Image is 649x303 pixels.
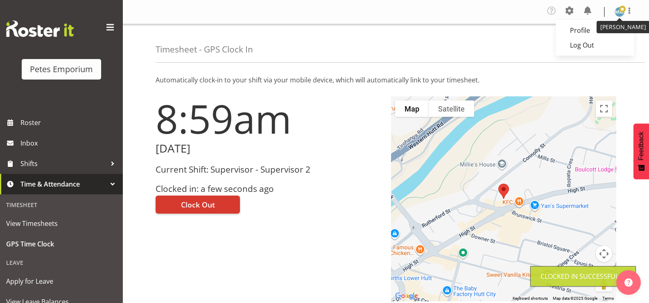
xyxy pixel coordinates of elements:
[2,196,121,213] div: Timesheet
[6,275,117,287] span: Apply for Leave
[2,213,121,234] a: View Timesheets
[156,45,253,54] h4: Timesheet - GPS Clock In
[181,199,215,210] span: Clock Out
[20,116,119,129] span: Roster
[395,100,429,117] button: Show street map
[513,296,548,301] button: Keyboard shortcuts
[156,165,381,174] h3: Current Shift: Supervisor - Supervisor 2
[596,246,612,262] button: Map camera controls
[540,271,626,281] div: Clocked in Successfully
[393,291,420,301] img: Google
[429,100,474,117] button: Show satellite imagery
[20,157,106,170] span: Shifts
[156,142,381,155] h2: [DATE]
[2,254,121,271] div: Leave
[6,238,117,250] span: GPS Time Clock
[2,271,121,292] a: Apply for Leave
[156,184,381,194] h3: Clocked in: a few seconds ago
[393,291,420,301] a: Open this area in Google Maps (opens a new window)
[2,234,121,254] a: GPS Time Clock
[156,196,240,214] button: Clock Out
[602,296,614,301] a: Terms (opens in new tab)
[156,75,616,85] p: Automatically clock-in to your shift via your mobile device, which will automatically link to you...
[596,100,612,117] button: Toggle fullscreen view
[20,137,119,149] span: Inbox
[624,278,633,287] img: help-xxl-2.png
[553,296,597,301] span: Map data ©2025 Google
[6,217,117,230] span: View Timesheets
[20,178,106,190] span: Time & Attendance
[556,23,634,38] a: Profile
[30,63,93,75] div: Petes Emporium
[6,21,74,37] img: Rosterit website logo
[638,132,645,160] span: Feedback
[615,7,624,17] img: mandy-mosley3858.jpg
[156,96,381,141] h1: 8:59am
[633,123,649,179] button: Feedback - Show survey
[556,38,634,52] a: Log Out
